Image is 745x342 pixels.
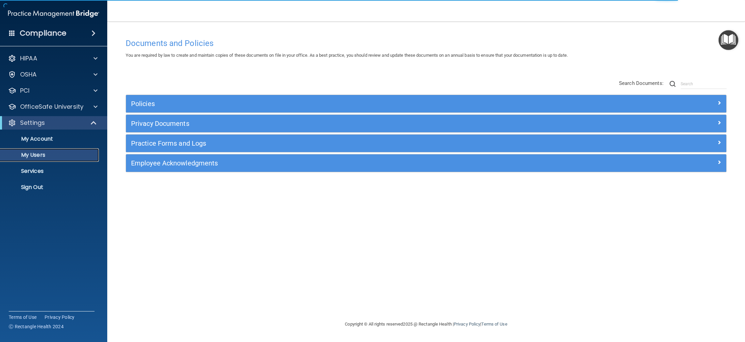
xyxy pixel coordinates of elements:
a: Privacy Policy [45,314,75,321]
a: OfficeSafe University [8,103,98,111]
p: Settings [20,119,45,127]
a: PCI [8,87,98,95]
a: Privacy Policy [454,322,480,327]
span: Ⓒ Rectangle Health 2024 [9,323,64,330]
img: PMB logo [8,7,99,20]
h5: Practice Forms and Logs [131,140,571,147]
p: Sign Out [4,184,96,191]
a: HIPAA [8,54,98,62]
div: Copyright © All rights reserved 2025 @ Rectangle Health | | [304,313,549,335]
h4: Compliance [20,29,66,38]
p: Services [4,168,96,175]
p: HIPAA [20,54,37,62]
h4: Documents and Policies [126,39,727,48]
a: Practice Forms and Logs [131,138,721,149]
a: Policies [131,98,721,109]
h5: Policies [131,100,571,107]
span: Search Documents: [619,80,664,86]
input: Search [681,79,727,89]
p: My Users [4,152,96,158]
p: My Account [4,136,96,142]
a: OSHA [8,70,98,79]
a: Terms of Use [9,314,37,321]
p: OSHA [20,70,37,79]
span: You are required by law to create and maintain copies of these documents on file in your office. ... [126,53,568,58]
img: ic-search.3b580494.png [670,81,676,87]
p: OfficeSafe University [20,103,83,111]
h5: Employee Acknowledgments [131,159,571,167]
p: PCI [20,87,29,95]
h5: Privacy Documents [131,120,571,127]
a: Employee Acknowledgments [131,158,721,168]
a: Terms of Use [481,322,507,327]
a: Settings [8,119,97,127]
iframe: Drift Widget Chat Controller [629,294,737,321]
a: Privacy Documents [131,118,721,129]
button: Open Resource Center [719,30,738,50]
